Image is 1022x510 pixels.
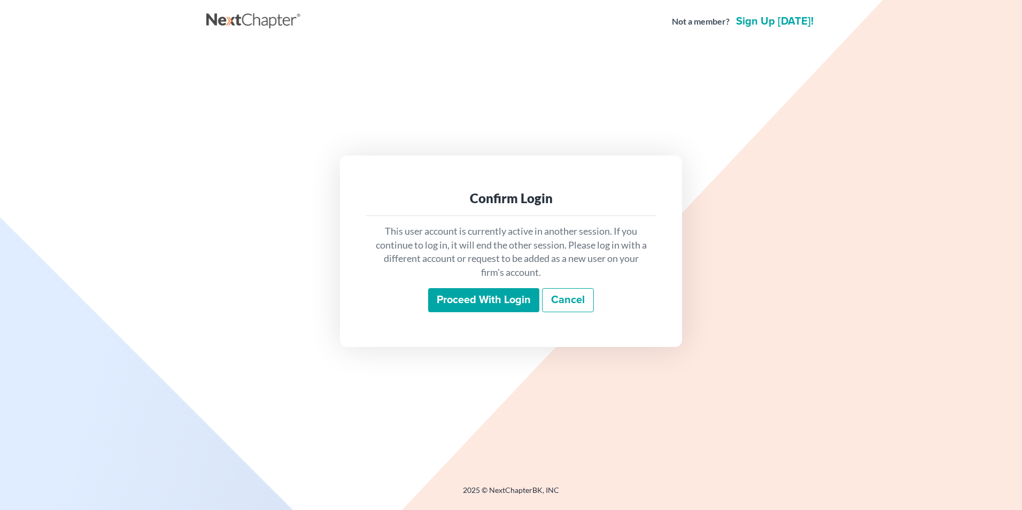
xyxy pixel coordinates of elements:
p: This user account is currently active in another session. If you continue to log in, it will end ... [374,225,648,280]
div: 2025 © NextChapterBK, INC [206,485,816,504]
input: Proceed with login [428,288,539,313]
div: Confirm Login [374,190,648,207]
strong: Not a member? [672,16,730,28]
a: Cancel [542,288,594,313]
a: Sign up [DATE]! [734,16,816,27]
